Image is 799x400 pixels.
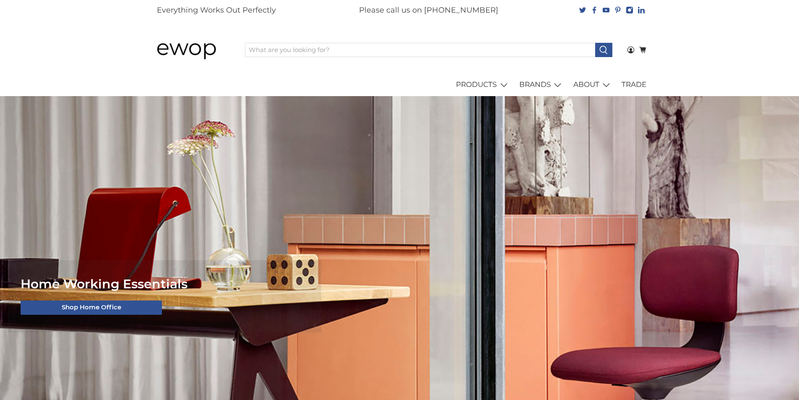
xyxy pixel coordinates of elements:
[21,276,187,292] span: Home Working Essentials
[157,5,276,16] p: Everything Works Out Perfectly
[515,73,569,97] a: BRANDS
[359,5,498,16] p: Please call us on [PHONE_NUMBER]
[148,73,651,97] nav: main navigation
[21,301,162,315] a: Shop Home Office
[245,43,596,57] input: What are you looking for?
[451,73,515,97] a: PRODUCTS
[568,73,617,97] a: ABOUT
[617,73,651,97] a: TRADE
